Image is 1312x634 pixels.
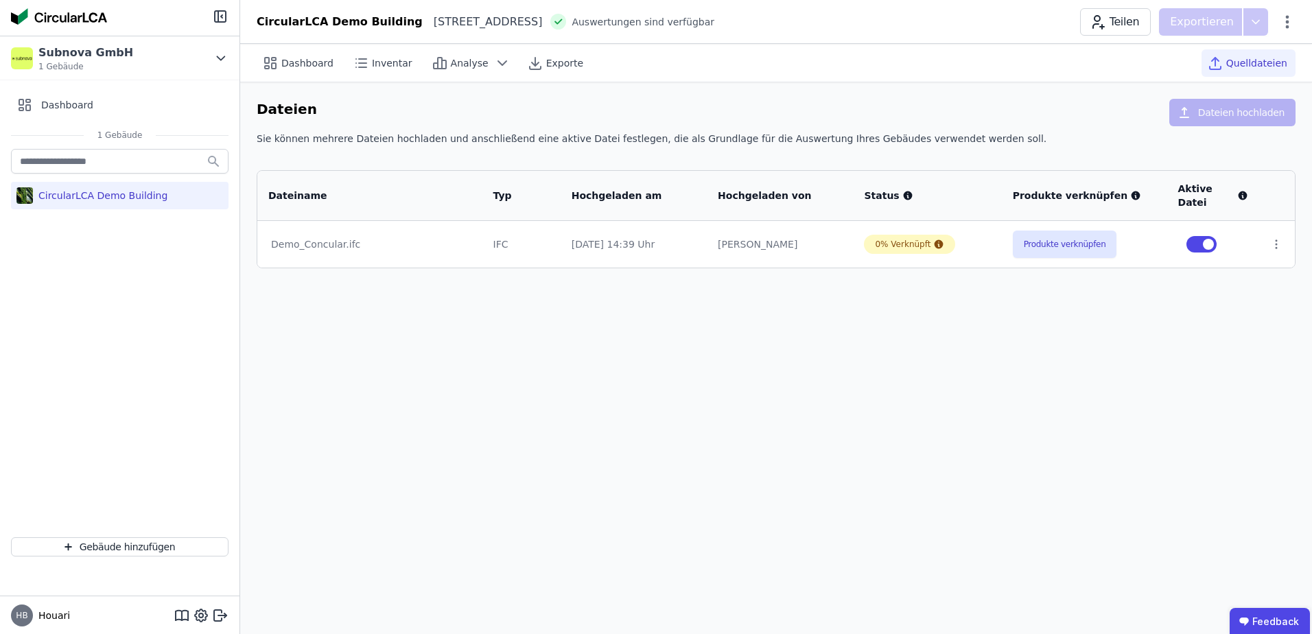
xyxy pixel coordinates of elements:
[257,132,1296,156] div: Sie können mehrere Dateien hochladen und anschließend eine aktive Datei festlegen, die als Grundl...
[572,15,714,29] span: Auswertungen sind verfügbar
[84,130,156,141] span: 1 Gebäude
[33,189,167,202] div: CircularLCA Demo Building
[546,56,583,70] span: Exporte
[1013,189,1156,202] div: Produkte verknüpfen
[1080,8,1151,36] button: Teilen
[493,189,533,202] div: Typ
[281,56,333,70] span: Dashboard
[372,56,412,70] span: Inventar
[493,237,550,251] div: IFC
[875,239,930,250] div: 0% Verknüpft
[257,14,423,30] div: CircularLCA Demo Building
[718,237,842,251] div: [PERSON_NAME]
[423,14,543,30] div: [STREET_ADDRESS]
[572,189,679,202] div: Hochgeladen am
[1013,231,1117,258] button: Produkte verknüpfen
[16,185,33,207] img: CircularLCA Demo Building
[271,237,469,251] div: Demo_Concular.ifc
[11,537,229,556] button: Gebäude hinzufügen
[718,189,825,202] div: Hochgeladen von
[38,45,133,61] div: Subnova GmbH
[38,61,133,72] span: 1 Gebäude
[11,47,33,69] img: Subnova GmbH
[33,609,70,622] span: Houari
[11,8,107,25] img: Concular
[257,99,317,121] h6: Dateien
[572,237,696,251] div: [DATE] 14:39 Uhr
[16,611,27,620] span: HB
[1178,182,1248,209] div: Aktive Datei
[1226,56,1287,70] span: Quelldateien
[1169,99,1296,126] button: Dateien hochladen
[1170,14,1237,30] p: Exportieren
[268,189,454,202] div: Dateiname
[451,56,489,70] span: Analyse
[41,98,93,112] span: Dashboard
[864,189,990,202] div: Status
